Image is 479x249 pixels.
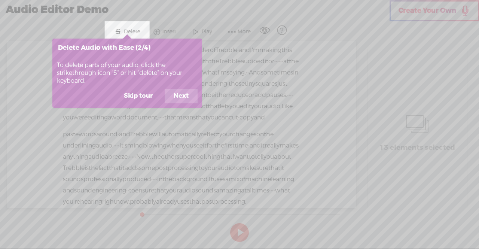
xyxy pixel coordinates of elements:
[165,89,198,103] button: Next
[58,44,196,51] h3: Delete Audio with Ease (2/4)
[115,89,162,103] button: Skip tour
[52,57,202,89] div: To delete parts of your audio, click the strikethrough icon “ “ or hit “delete” on your keyboard.
[123,28,142,36] span: Delete
[112,25,123,39] span: S
[113,69,117,77] span: S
